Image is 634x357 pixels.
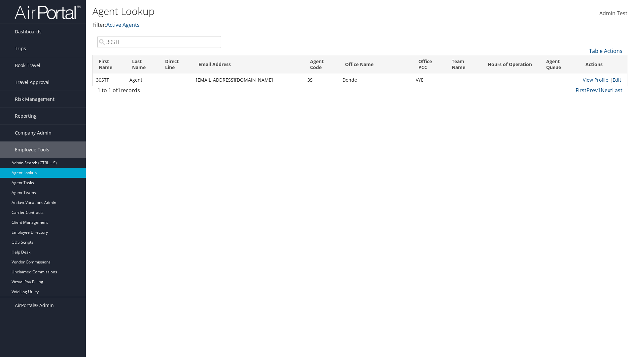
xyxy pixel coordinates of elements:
[339,55,412,74] th: Office Name: activate to sort column ascending
[482,55,540,74] th: Hours of Operation: activate to sort column ascending
[15,141,49,158] span: Employee Tools
[92,4,449,18] h1: Agent Lookup
[97,36,221,48] input: Search
[599,3,627,24] a: Admin Test
[612,87,622,94] a: Last
[599,10,627,17] span: Admin Test
[15,91,54,107] span: Risk Management
[613,77,621,83] a: Edit
[93,55,126,74] th: First Name: activate to sort column descending
[15,4,81,20] img: airportal-logo.png
[339,74,412,86] td: Donde
[412,55,446,74] th: Office PCC: activate to sort column ascending
[446,55,482,74] th: Team Name: activate to sort column ascending
[93,74,126,86] td: 30STF
[583,77,608,83] a: View Profile
[118,87,121,94] span: 1
[193,55,304,74] th: Email Address: activate to sort column ascending
[304,55,339,74] th: Agent Code: activate to sort column ascending
[15,74,50,91] span: Travel Approval
[598,87,601,94] a: 1
[540,55,580,74] th: Agent Queue: activate to sort column ascending
[97,86,221,98] div: 1 to 1 of records
[304,74,339,86] td: 3S
[580,55,627,74] th: Actions
[586,87,598,94] a: Prev
[159,55,193,74] th: Direct Line: activate to sort column ascending
[15,23,42,40] span: Dashboards
[15,297,54,314] span: AirPortal® Admin
[15,108,37,124] span: Reporting
[15,57,40,74] span: Book Travel
[126,55,159,74] th: Last Name: activate to sort column ascending
[126,74,159,86] td: Agent
[412,74,446,86] td: VYE
[92,21,449,29] p: Filter:
[15,40,26,57] span: Trips
[580,74,627,86] td: |
[106,21,140,28] a: Active Agents
[15,125,52,141] span: Company Admin
[601,87,612,94] a: Next
[193,74,304,86] td: [EMAIL_ADDRESS][DOMAIN_NAME]
[576,87,586,94] a: First
[589,47,622,55] a: Table Actions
